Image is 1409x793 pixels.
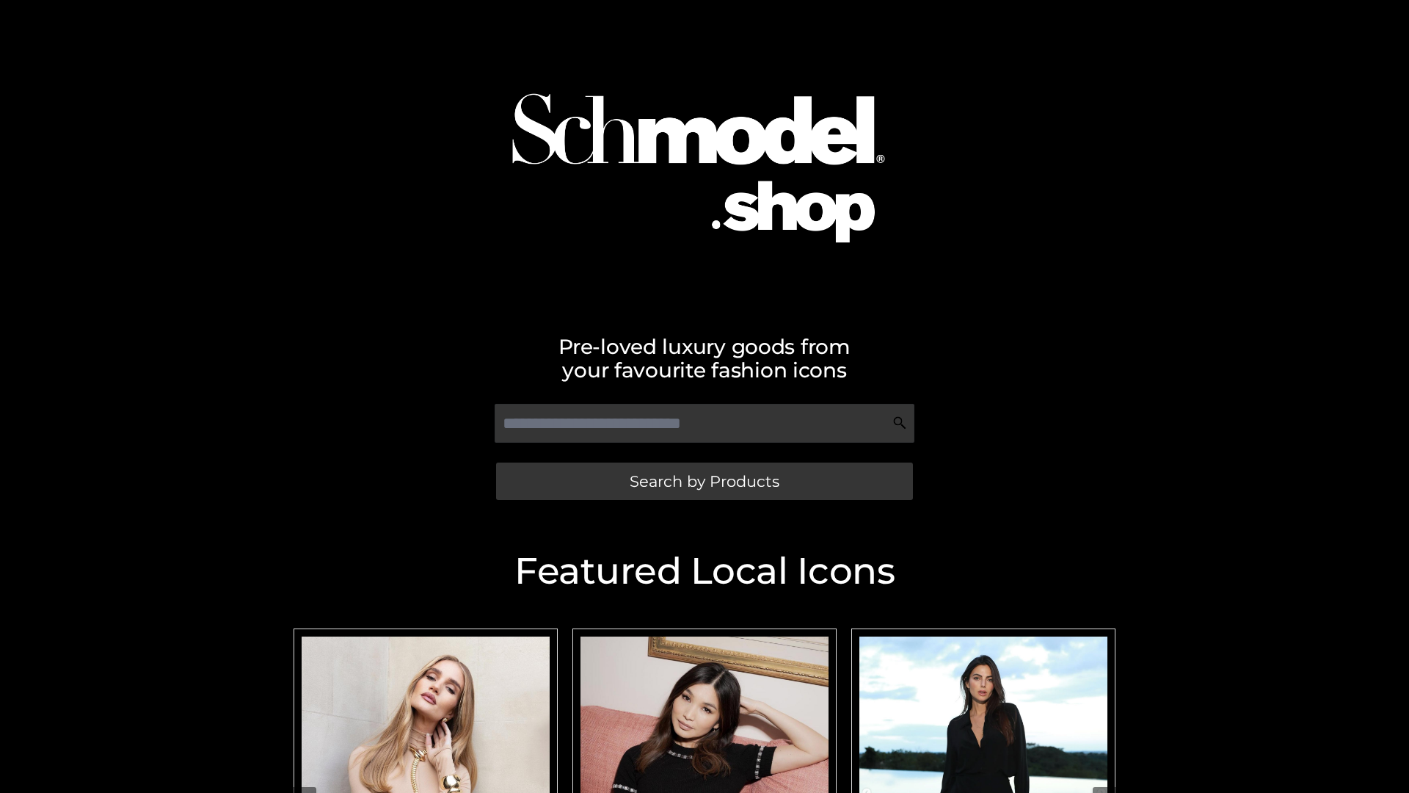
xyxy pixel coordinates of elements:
span: Search by Products [630,474,779,489]
h2: Pre-loved luxury goods from your favourite fashion icons [286,335,1123,382]
img: Search Icon [892,416,907,430]
a: Search by Products [496,463,913,500]
h2: Featured Local Icons​ [286,553,1123,590]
